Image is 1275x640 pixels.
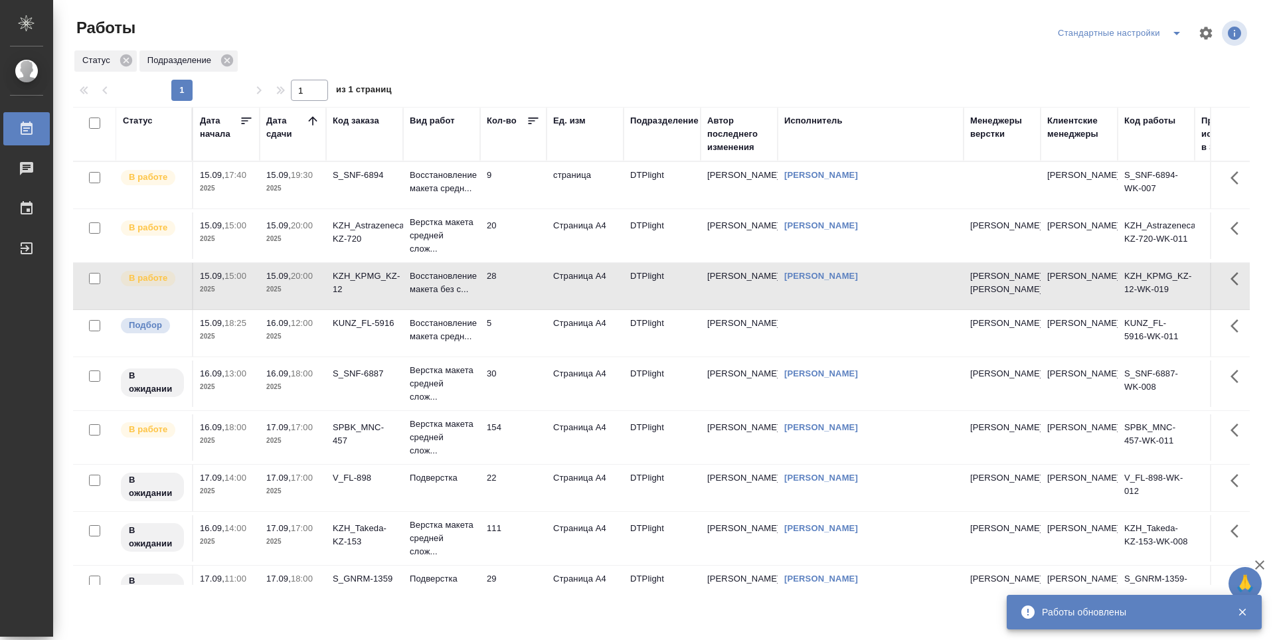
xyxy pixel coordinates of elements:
[410,216,473,256] p: Верстка макета средней слож...
[410,519,473,558] p: Верстка макета средней слож...
[333,471,396,485] div: V_FL-898
[1041,212,1118,259] td: [PERSON_NAME]
[129,221,167,234] p: В работе
[1229,567,1262,600] button: 🙏
[266,380,319,394] p: 2025
[1041,263,1118,309] td: [PERSON_NAME]
[266,574,291,584] p: 17.09,
[1041,360,1118,407] td: [PERSON_NAME]
[480,212,547,259] td: 20
[1041,414,1118,461] td: [PERSON_NAME]
[200,434,253,447] p: 2025
[291,368,313,378] p: 18:00
[291,523,313,533] p: 17:00
[200,114,240,141] div: Дата начала
[200,535,253,548] p: 2025
[200,574,224,584] p: 17.09,
[1223,414,1254,446] button: Здесь прячутся важные кнопки
[410,572,473,586] p: Подверстка
[1223,212,1254,244] button: Здесь прячутся важные кнопки
[129,574,176,601] p: В ожидании
[701,515,778,562] td: [PERSON_NAME]
[624,566,701,612] td: DTPlight
[1223,263,1254,295] button: Здесь прячутся важные кнопки
[701,162,778,208] td: [PERSON_NAME]
[266,422,291,432] p: 17.09,
[291,422,313,432] p: 17:00
[410,270,473,296] p: Восстановление макета без с...
[200,485,253,498] p: 2025
[266,473,291,483] p: 17.09,
[701,360,778,407] td: [PERSON_NAME]
[480,414,547,461] td: 154
[970,522,1034,535] p: [PERSON_NAME]
[200,368,224,378] p: 16.09,
[410,169,473,195] p: Восстановление макета средн...
[480,162,547,208] td: 9
[291,170,313,180] p: 19:30
[266,271,291,281] p: 15.09,
[624,414,701,461] td: DTPlight
[1047,114,1111,141] div: Клиентские менеджеры
[784,368,858,378] a: [PERSON_NAME]
[624,515,701,562] td: DTPlight
[224,574,246,584] p: 11:00
[333,367,396,380] div: S_SNF-6887
[266,182,319,195] p: 2025
[224,220,246,230] p: 15:00
[1190,17,1222,49] span: Настроить таблицу
[547,263,624,309] td: Страница А4
[1223,566,1254,598] button: Здесь прячутся важные кнопки
[410,364,473,404] p: Верстка макета средней слож...
[410,471,473,485] p: Подверстка
[120,421,185,439] div: Исполнитель выполняет работу
[1055,23,1190,44] div: split button
[266,523,291,533] p: 17.09,
[970,219,1034,232] p: [PERSON_NAME]
[784,220,858,230] a: [PERSON_NAME]
[120,270,185,287] div: Исполнитель выполняет работу
[970,572,1034,586] p: [PERSON_NAME]
[291,574,313,584] p: 18:00
[120,219,185,237] div: Исполнитель выполняет работу
[224,271,246,281] p: 15:00
[333,114,379,127] div: Код заказа
[1234,570,1256,598] span: 🙏
[333,169,396,182] div: S_SNF-6894
[410,114,455,127] div: Вид работ
[266,114,306,141] div: Дата сдачи
[624,310,701,357] td: DTPlight
[200,330,253,343] p: 2025
[266,283,319,296] p: 2025
[129,171,167,184] p: В работе
[624,360,701,407] td: DTPlight
[547,212,624,259] td: Страница А4
[701,465,778,511] td: [PERSON_NAME]
[970,471,1034,485] p: [PERSON_NAME]
[129,369,176,396] p: В ожидании
[266,330,319,343] p: 2025
[1041,465,1118,511] td: [PERSON_NAME]
[784,271,858,281] a: [PERSON_NAME]
[701,566,778,612] td: [PERSON_NAME]
[266,434,319,447] p: 2025
[701,414,778,461] td: [PERSON_NAME]
[487,114,517,127] div: Кол-во
[547,414,624,461] td: Страница А4
[147,54,216,67] p: Подразделение
[553,114,586,127] div: Ед. изм
[200,523,224,533] p: 16.09,
[547,162,624,208] td: страница
[129,272,167,285] p: В работе
[74,50,137,72] div: Статус
[266,220,291,230] p: 15.09,
[129,319,162,332] p: Подбор
[200,422,224,432] p: 16.09,
[333,317,396,330] div: KUNZ_FL-5916
[1118,310,1195,357] td: KUNZ_FL-5916-WK-011
[1041,566,1118,612] td: [PERSON_NAME]
[266,232,319,246] p: 2025
[547,360,624,407] td: Страница А4
[266,368,291,378] p: 16.09,
[547,515,624,562] td: Страница А4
